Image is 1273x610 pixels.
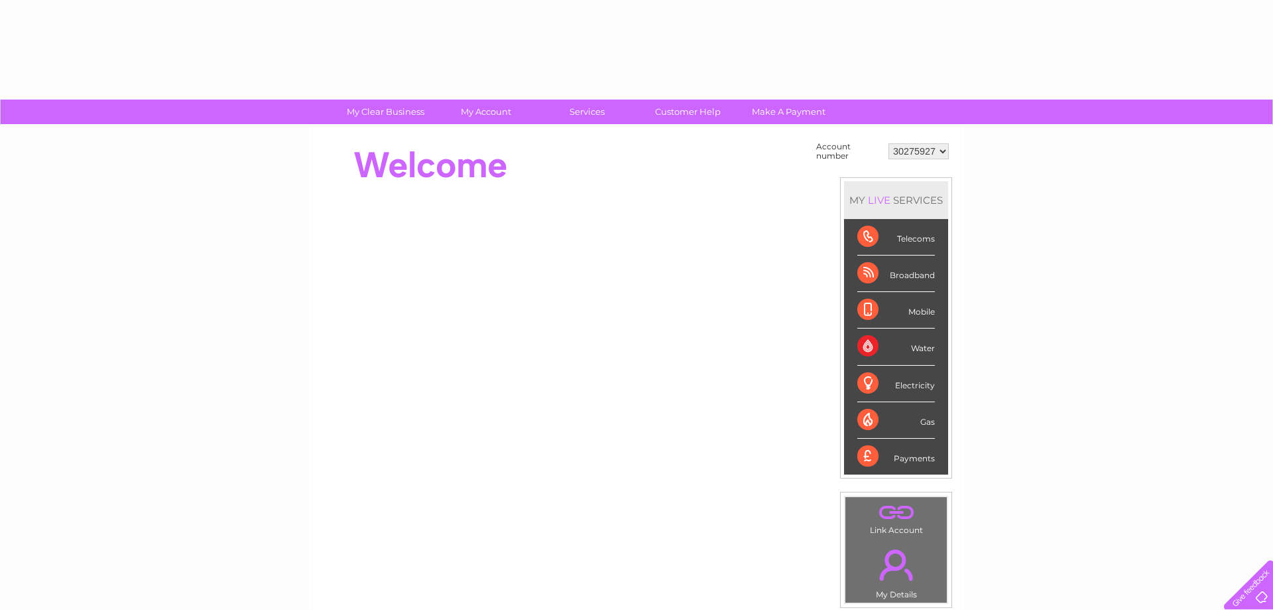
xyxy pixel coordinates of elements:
[813,139,885,164] td: Account number
[844,181,948,219] div: MY SERVICES
[857,329,935,365] div: Water
[734,100,843,124] a: Make A Payment
[845,496,947,538] td: Link Account
[633,100,743,124] a: Customer Help
[857,439,935,475] div: Payments
[432,100,541,124] a: My Account
[331,100,440,124] a: My Clear Business
[857,292,935,329] div: Mobile
[849,542,943,588] a: .
[857,366,935,402] div: Electricity
[845,538,947,603] td: My Details
[532,100,642,124] a: Services
[857,256,935,292] div: Broadband
[857,219,935,256] div: Telecoms
[865,194,893,206] div: LIVE
[857,402,935,439] div: Gas
[849,500,943,524] a: .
